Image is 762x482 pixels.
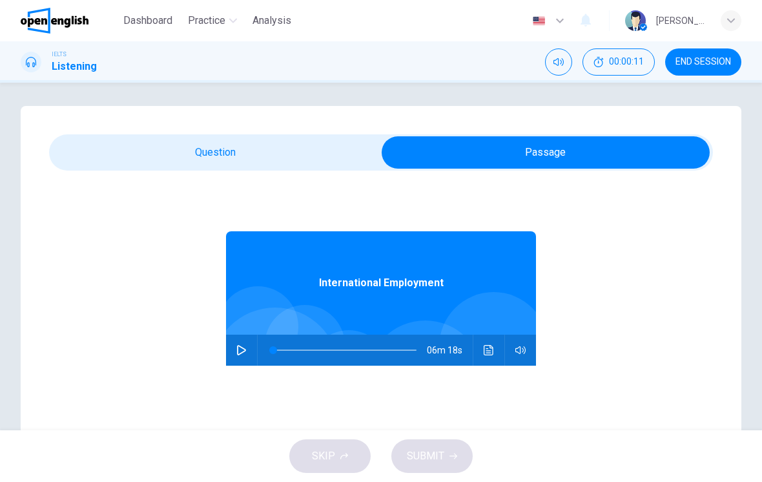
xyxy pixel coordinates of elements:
[675,57,731,67] span: END SESSION
[247,9,296,32] button: Analysis
[656,13,705,28] div: [PERSON_NAME]
[609,57,644,67] span: 00:00:11
[123,13,172,28] span: Dashboard
[319,275,444,291] span: International Employment
[545,48,572,76] div: Mute
[252,13,291,28] span: Analysis
[582,48,655,76] button: 00:00:11
[625,10,646,31] img: Profile picture
[427,335,473,366] span: 06m 18s
[21,8,118,34] a: OpenEnglish logo
[21,8,88,34] img: OpenEnglish logo
[52,59,97,74] h1: Listening
[665,48,741,76] button: END SESSION
[531,16,547,26] img: en
[188,13,225,28] span: Practice
[582,48,655,76] div: Hide
[52,50,67,59] span: IELTS
[479,335,499,366] button: Click to see the audio transcription
[183,9,242,32] button: Practice
[118,9,178,32] button: Dashboard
